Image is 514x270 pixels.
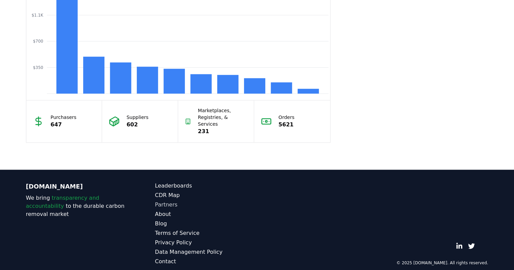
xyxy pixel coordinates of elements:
a: Blog [155,220,257,228]
a: LinkedIn [456,243,463,249]
p: 602 [126,121,148,129]
p: © 2025 [DOMAIN_NAME]. All rights reserved. [396,260,488,266]
span: transparency and accountability [26,195,99,209]
p: Marketplaces, Registries, & Services [198,107,247,127]
a: CDR Map [155,191,257,199]
a: Leaderboards [155,182,257,190]
p: 231 [198,127,247,136]
p: 647 [51,121,77,129]
a: Contact [155,257,257,266]
tspan: $700 [33,39,43,44]
p: Suppliers [126,114,148,121]
a: Partners [155,201,257,209]
p: We bring to the durable carbon removal market [26,194,128,218]
a: Terms of Service [155,229,257,237]
a: Twitter [468,243,475,249]
a: About [155,210,257,218]
p: Purchasers [51,114,77,121]
p: [DOMAIN_NAME] [26,182,128,191]
tspan: $1.1K [31,13,44,18]
a: Data Management Policy [155,248,257,256]
a: Privacy Policy [155,239,257,247]
p: Orders [278,114,294,121]
p: 5621 [278,121,294,129]
tspan: $350 [33,65,43,70]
